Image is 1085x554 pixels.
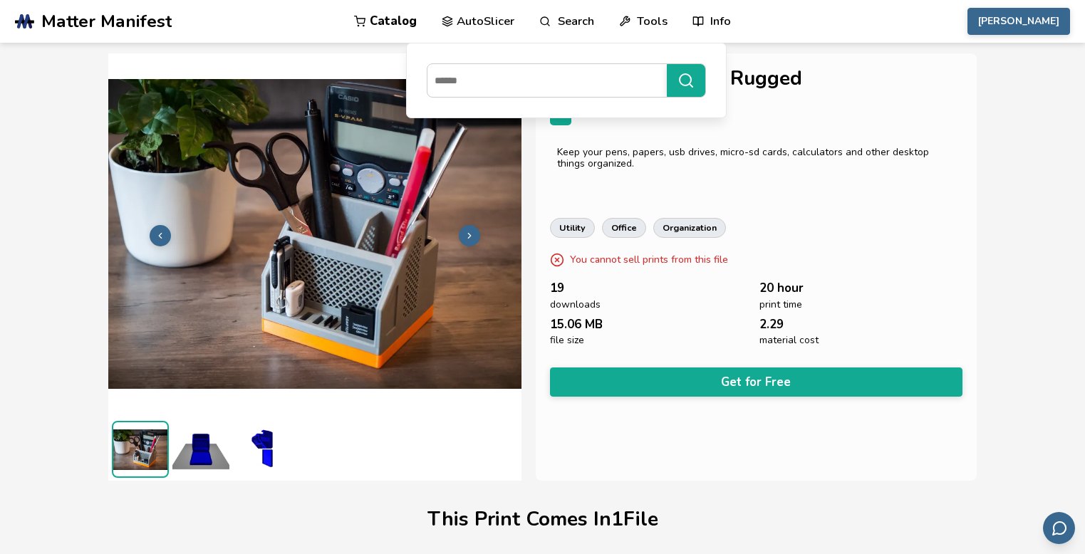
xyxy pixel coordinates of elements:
a: office [602,218,646,238]
span: material cost [759,335,819,346]
button: [PERSON_NAME] [967,8,1070,35]
h1: This Print Comes In 1 File [427,508,658,531]
span: 19 [550,281,564,295]
span: 20 hour [759,281,804,295]
span: print time [759,299,802,310]
span: Matter Manifest [41,11,172,31]
a: utility [550,218,595,238]
p: You cannot sell prints from this file [570,252,728,267]
span: 2.29 [759,318,784,331]
div: Keep your pens, papers, usb drives, micro-sd cards, calculators and other desktop things organized. [557,147,955,169]
span: file size [550,335,584,346]
button: Send feedback via email [1043,512,1075,544]
h1: Desktop Organizer Rugged [550,68,962,90]
button: Get for Free [550,367,962,397]
span: 15.06 MB [550,318,603,331]
span: downloads [550,299,601,310]
a: organization [653,218,726,238]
